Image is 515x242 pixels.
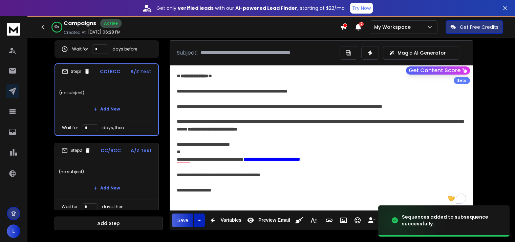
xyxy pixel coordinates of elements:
[55,25,59,29] p: 99 %
[206,214,243,227] button: Variables
[219,217,243,223] span: Variables
[7,224,20,238] button: L
[88,181,125,195] button: Add New
[156,5,345,12] p: Get only with our starting at $22/mo
[170,65,473,210] div: To enrich screen reader interactions, please activate Accessibility in Grammarly extension settings
[59,83,154,102] p: (no subject)
[55,217,163,230] button: Add Step
[257,217,292,223] span: Preview Email
[337,214,350,227] button: Insert Image (Ctrl+P)
[178,5,214,12] strong: verified leads
[323,214,336,227] button: Insert Link (Ctrl+K)
[460,24,498,31] p: Get Free Credits
[365,214,378,227] button: Insert Unsubscribe Link
[88,29,121,35] p: [DATE] 06:28 PM
[72,46,88,52] p: Wait for
[378,200,446,241] img: image
[7,23,20,36] img: logo
[177,49,198,57] p: Subject:
[307,214,320,227] button: More Text
[172,214,194,227] button: Save
[293,214,306,227] button: Clean HTML
[352,5,371,12] p: Try Now
[101,147,121,154] p: CC/BCC
[235,5,299,12] strong: AI-powered Lead Finder,
[59,162,154,181] p: (no subject)
[350,3,373,14] button: Try Now
[398,49,446,56] p: Magic AI Generator
[131,147,152,154] p: A/Z Test
[62,147,91,154] div: Step 2
[359,22,364,26] span: 2
[402,214,501,227] div: Sequences added to subsequence successfully.
[55,143,159,215] li: Step2CC/BCCA/Z Test(no subject)Add NewWait fordays, then
[112,46,137,52] p: days before
[130,68,151,75] p: A/Z Test
[454,77,470,84] div: Beta
[102,125,124,130] p: days, then
[88,102,125,116] button: Add New
[244,214,292,227] button: Preview Email
[383,46,459,60] button: Magic AI Generator
[351,214,364,227] button: Emoticons
[62,125,78,130] p: Wait for
[55,63,159,136] li: Step1CC/BCCA/Z Test(no subject)Add NewWait fordays, then
[406,66,470,75] button: Get Content Score
[64,19,96,27] h1: Campaigns
[446,20,503,34] button: Get Free Credits
[102,204,124,209] p: days, then
[100,19,122,28] div: Active
[64,30,87,35] p: Created At:
[374,24,413,31] p: My Workspace
[62,68,90,75] div: Step 1
[62,204,78,209] p: Wait for
[100,68,120,75] p: CC/BCC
